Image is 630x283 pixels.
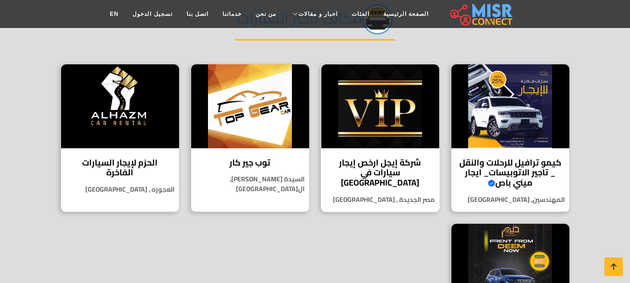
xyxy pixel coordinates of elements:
[445,64,575,212] a: كيمو ترافيل للرحلات والنقل _ تاجير الاتوبيسات_ ايجار ميني باص كيمو ترافيل للرحلات والنقل _ تاجير ...
[215,5,249,23] a: خدماتنا
[458,158,562,188] h4: كيمو ترافيل للرحلات والنقل _ تاجير الاتوبيسات_ ايجار ميني باص
[451,64,569,148] img: كيمو ترافيل للرحلات والنقل _ تاجير الاتوبيسات_ ايجار ميني باص
[345,5,376,23] a: الفئات
[61,185,179,194] p: العجوزه , [GEOGRAPHIC_DATA]
[125,5,179,23] a: تسجيل الدخول
[450,2,512,26] img: main.misr_connect
[185,64,315,212] a: توب جير كار توب جير كار السيدة [PERSON_NAME], ال[GEOGRAPHIC_DATA]
[249,5,283,23] a: من نحن
[298,10,338,18] span: اخبار و مقالات
[191,174,309,194] p: السيدة [PERSON_NAME], ال[GEOGRAPHIC_DATA]
[321,64,439,148] img: شركة إيجل ارخص إيجار سيارات في مصر
[321,195,439,205] p: مصر الجديدة , [GEOGRAPHIC_DATA]
[488,179,495,187] svg: Verified account
[283,5,345,23] a: اخبار و مقالات
[180,5,215,23] a: اتصل بنا
[61,64,179,148] img: الحزم لإيجار السيارات الفاخرة
[198,158,302,168] h4: توب جير كار
[68,158,172,178] h4: الحزم لإيجار السيارات الفاخرة
[328,158,432,188] h4: شركة إيجل ارخص إيجار سيارات في [GEOGRAPHIC_DATA]
[191,64,309,148] img: توب جير كار
[451,195,569,205] p: المهندسين, [GEOGRAPHIC_DATA]
[55,64,185,212] a: الحزم لإيجار السيارات الفاخرة الحزم لإيجار السيارات الفاخرة العجوزه , [GEOGRAPHIC_DATA]
[376,5,436,23] a: الصفحة الرئيسية
[103,5,126,23] a: EN
[315,64,445,212] a: شركة إيجل ارخص إيجار سيارات في مصر شركة إيجل ارخص إيجار سيارات في [GEOGRAPHIC_DATA] مصر الجديدة ,...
